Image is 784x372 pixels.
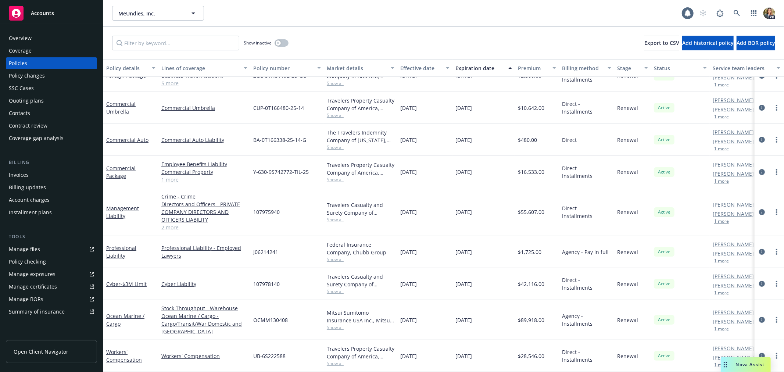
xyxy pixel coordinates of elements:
div: Expiration date [455,64,504,72]
a: Stock Throughput - Warehouse [161,304,247,312]
span: Nova Assist [736,361,765,368]
span: Show all [327,288,394,294]
span: Direct [562,136,577,144]
a: [PERSON_NAME] [713,272,754,280]
span: Agency - Pay in full [562,248,609,256]
div: Analytics hub [6,332,97,340]
span: $10,642.00 [518,104,544,112]
span: Renewal [617,168,638,176]
button: 1 more [714,363,729,367]
button: Stage [614,59,651,77]
a: 1 more [161,176,247,183]
span: [DATE] [455,248,472,256]
span: Active [657,136,672,143]
div: Effective date [400,64,441,72]
a: Switch app [747,6,761,21]
a: [PERSON_NAME] [713,201,754,208]
a: circleInformation [758,315,766,324]
span: [DATE] [400,168,417,176]
span: Active [657,248,672,255]
a: Account charges [6,194,97,206]
div: Mitsui Sumitomo Insurance USA Inc., Mitsui Sumitomo Insurance Group [327,309,394,324]
div: Manage exposures [9,268,56,280]
div: SSC Cases [9,82,34,94]
button: 1 more [714,291,729,295]
div: Policy changes [9,70,45,82]
span: $480.00 [518,136,537,144]
a: SSC Cases [6,82,97,94]
button: 1 more [714,219,729,223]
a: circleInformation [758,103,766,112]
a: Billing updates [6,182,97,193]
a: more [772,279,781,288]
a: more [772,247,781,256]
div: Coverage gap analysis [9,132,64,144]
a: Commercial Property [161,168,247,176]
span: [DATE] [400,248,417,256]
div: Policy details [106,64,147,72]
span: Agency - Installments [562,312,611,328]
span: Show inactive [244,40,272,46]
a: Cyber [106,280,147,287]
a: circleInformation [758,247,766,256]
span: CUP-0T166480-25-14 [253,104,304,112]
span: [DATE] [455,280,472,288]
span: $89,918.00 [518,316,544,324]
button: Status [651,59,710,77]
a: Ocean Marine / Cargo - Cargo/Transit/War Domestic and [GEOGRAPHIC_DATA] [161,312,247,335]
a: Commercial Umbrella [161,104,247,112]
span: BA-0T166338-25-14-G [253,136,306,144]
button: 1 more [714,327,729,331]
a: Manage files [6,243,97,255]
span: [DATE] [455,352,472,360]
div: Contacts [9,107,30,119]
span: [DATE] [400,352,417,360]
span: Y-630-9S742772-TIL-25 [253,168,309,176]
div: Drag to move [721,357,730,372]
span: Renewal [617,248,638,256]
button: 1 more [714,259,729,263]
a: Workers' Compensation [106,348,142,363]
span: Active [657,280,672,287]
a: circleInformation [758,135,766,144]
a: Search [730,6,744,21]
span: Direct - Installments [562,100,611,115]
a: [PERSON_NAME] [713,96,754,104]
span: Active [657,209,672,215]
a: Commercial Package [106,165,136,179]
a: [PERSON_NAME] [713,250,754,257]
span: Open Client Navigator [14,348,68,355]
a: Invoices [6,169,97,181]
button: Policy number [250,59,324,77]
div: Policy checking [9,256,46,268]
a: circleInformation [758,351,766,360]
div: Travelers Property Casualty Company of America, Travelers Insurance [327,97,394,112]
span: Manage exposures [6,268,97,280]
div: Tools [6,233,97,240]
button: Add BOR policy [737,36,775,50]
a: Coverage [6,45,97,57]
a: Policies [6,57,97,69]
div: Travelers Casualty and Surety Company of America, Travelers Insurance [327,201,394,217]
a: Directors and Officers - PRIVATE COMPANY DIRECTORS AND OFFICERS LIABILITY [161,200,247,223]
span: [DATE] [455,136,472,144]
button: MeUndies, Inc. [112,6,204,21]
span: Export to CSV [644,39,679,46]
a: [PERSON_NAME] [713,344,754,352]
div: Coverage [9,45,32,57]
a: Professional Liability - Employed Lawyers [161,244,247,260]
a: Installment plans [6,207,97,218]
a: Ocean Marine / Cargo [106,312,144,327]
div: Account charges [9,194,50,206]
a: Management Liability [106,205,139,219]
span: MeUndies, Inc. [118,10,182,17]
span: Show all [327,176,394,183]
span: Add BOR policy [737,39,775,46]
a: Start snowing [696,6,710,21]
span: Show all [327,80,394,86]
span: $28,546.00 [518,352,544,360]
span: Renewal [617,352,638,360]
div: Manage certificates [9,281,57,293]
div: Federal Insurance Company, Chubb Group [327,241,394,256]
a: more [772,315,781,324]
